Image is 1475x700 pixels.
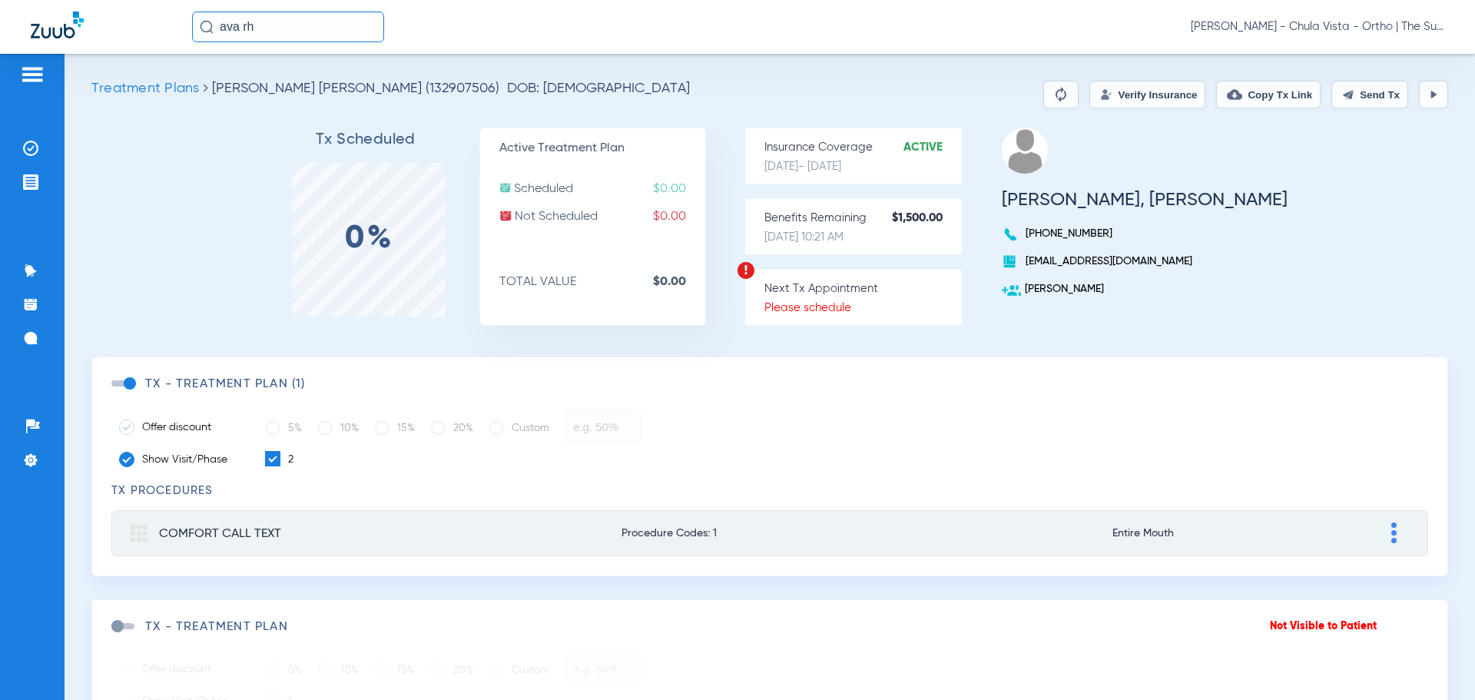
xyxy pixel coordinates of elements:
[499,209,512,222] img: not-scheduled.svg
[1002,254,1017,269] img: book.svg
[374,655,415,685] label: 15%
[200,20,214,34] img: Search Icon
[1391,523,1397,543] img: group-dot-blue.svg
[653,209,705,224] span: $0.00
[764,230,962,245] p: [DATE] 10:21 AM
[111,510,1428,556] mat-expansion-panel-header: COMFORT CALL TEXTProcedure Codes: 1Entire Mouth
[653,181,705,197] span: $0.00
[1002,281,1021,300] img: add-user.svg
[1002,254,1288,269] p: [EMAIL_ADDRESS][DOMAIN_NAME]
[653,274,705,290] strong: $0.00
[159,528,281,540] span: COMFORT CALL TEXT
[192,12,384,42] input: Search for patients
[1112,528,1276,539] span: Entire Mouth
[499,274,705,290] p: TOTAL VALUE
[1398,626,1475,700] iframe: Chat Widget
[489,655,549,685] label: Custom
[119,452,242,467] label: Show Visit/Phase
[499,141,705,156] p: Active Treatment Plan
[507,81,690,96] span: DOB: [DEMOGRAPHIC_DATA]
[20,65,45,84] img: hamburger-icon
[764,211,962,226] p: Benefits Remaining
[1002,192,1288,207] h3: [PERSON_NAME], [PERSON_NAME]
[111,483,1428,499] h3: TX Procedures
[91,81,199,95] span: Treatment Plans
[499,209,705,224] p: Not Scheduled
[737,261,755,280] img: warning.svg
[764,281,962,297] p: Next Tx Appointment
[31,12,84,38] img: Zuub Logo
[212,81,499,95] span: [PERSON_NAME] [PERSON_NAME] (132907506)
[1427,88,1440,101] img: play.svg
[499,181,512,194] img: scheduled.svg
[489,413,549,443] label: Custom
[265,413,302,443] label: 5%
[317,655,359,685] label: 10%
[892,211,962,226] strong: $1,500.00
[565,411,641,442] input: e.g. 50%
[764,300,962,316] p: Please schedule
[764,140,962,155] p: Insurance Coverage
[1270,619,1377,634] p: Not Visible to Patient
[430,413,473,443] label: 20%
[764,159,962,174] p: [DATE] - [DATE]
[145,377,306,392] h3: TX - Treatment Plan (1)
[499,181,705,197] p: Scheduled
[1089,81,1205,108] button: Verify Insurance
[145,619,288,635] h3: TX - Treatment Plan
[1002,128,1048,174] img: profile.png
[131,525,147,542] img: group.svg
[253,132,479,148] h3: Tx Scheduled
[430,655,473,685] label: 20%
[345,231,393,247] label: 0%
[1002,281,1288,297] p: [PERSON_NAME]
[119,662,242,677] label: Offer discount
[265,451,293,468] label: 2
[1100,88,1112,101] img: Verify Insurance
[1052,85,1070,104] img: Reparse
[1331,81,1408,108] button: Send Tx
[317,413,359,443] label: 10%
[1227,87,1242,102] img: link-copy.png
[1002,226,1022,243] img: voice-call-b.svg
[265,655,302,685] label: 5%
[119,420,242,435] label: Offer discount
[374,413,415,443] label: 15%
[1002,226,1288,241] p: [PHONE_NUMBER]
[1342,88,1354,101] img: send.svg
[565,654,641,685] input: e.g. 50%
[1191,19,1444,35] span: [PERSON_NAME] - Chula Vista - Ortho | The Super Dentists
[903,140,962,155] strong: Active
[1216,81,1321,108] button: Copy Tx Link
[621,528,1003,539] span: Procedure Codes: 1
